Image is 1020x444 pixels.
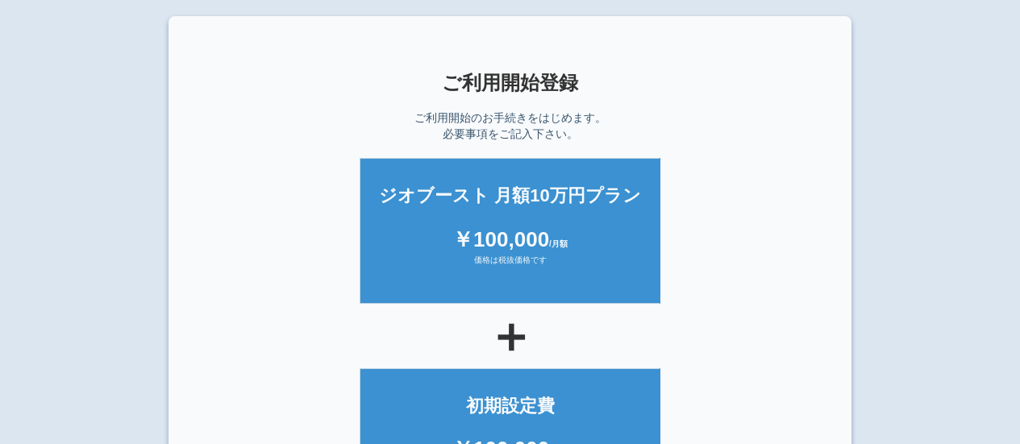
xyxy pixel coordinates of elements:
[549,239,568,248] span: /月額
[414,110,606,142] p: ご利用開始のお手続きをはじめます。 必要事項をご記入下さい。
[209,73,811,93] h1: ご利用開始登録
[377,225,644,255] div: ￥100,000
[209,312,811,360] div: ＋
[377,393,644,418] div: 初期設定費
[377,255,644,279] div: 価格は税抜価格です
[377,183,644,208] div: ジオブースト 月額10万円プラン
